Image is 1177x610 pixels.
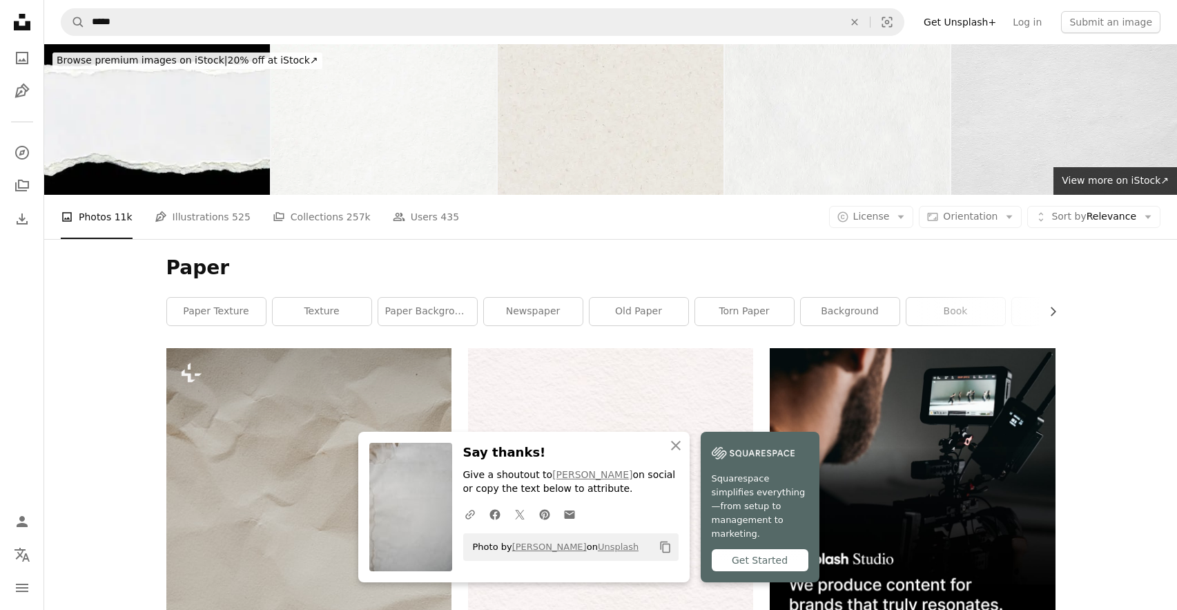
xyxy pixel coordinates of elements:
[44,44,270,195] img: Cut or torn paper background textured isolated
[1027,206,1160,228] button: Sort byRelevance
[598,542,639,552] a: Unsplash
[8,44,36,72] a: Photos
[44,44,331,77] a: Browse premium images on iStock|20% off at iStock↗
[8,205,36,233] a: Download History
[512,542,587,552] a: [PERSON_NAME]
[590,298,688,325] a: old paper
[557,500,582,528] a: Share over email
[378,298,477,325] a: paper background
[712,472,808,541] span: Squarespace simplifies everything—from setup to management to marketing.
[232,209,251,225] span: 525
[463,443,679,463] h3: Say thanks!
[8,508,36,535] a: Log in / Sign up
[552,469,632,480] a: [PERSON_NAME]
[8,139,36,166] a: Explore
[1012,298,1111,325] a: papers
[829,206,914,228] button: License
[915,11,1004,33] a: Get Unsplash+
[919,206,1022,228] button: Orientation
[466,536,639,558] span: Photo by on
[61,9,85,35] button: Search Unsplash
[166,256,1056,280] h1: Paper
[1051,211,1086,222] span: Sort by
[8,574,36,602] button: Menu
[906,298,1005,325] a: book
[483,500,507,528] a: Share on Facebook
[1061,11,1160,33] button: Submit an image
[61,8,904,36] form: Find visuals sitewide
[57,55,227,66] span: Browse premium images on iStock |
[155,195,251,239] a: Illustrations 525
[654,535,677,559] button: Copy to clipboard
[271,44,497,195] img: white paper background, fibrous cardboard texture for scrapbooking
[1062,175,1169,186] span: View more on iStock ↗
[347,209,371,225] span: 257k
[1051,210,1136,224] span: Relevance
[870,9,904,35] button: Visual search
[8,77,36,105] a: Illustrations
[498,44,723,195] img: White recycled paper texture
[839,9,870,35] button: Clear
[393,195,459,239] a: Users 435
[695,298,794,325] a: torn paper
[8,541,36,569] button: Language
[951,44,1177,195] img: Texture paper
[484,298,583,325] a: newspaper
[712,443,795,464] img: file-1747939142011-51e5cc87e3c9
[943,211,998,222] span: Orientation
[166,555,451,568] a: a cell phone laying on top of a piece of paper
[801,298,899,325] a: background
[712,549,808,571] div: Get Started
[440,209,459,225] span: 435
[463,468,679,496] p: Give a shoutout to on social or copy the text below to attribute.
[167,298,266,325] a: paper texture
[701,432,819,582] a: Squarespace simplifies everything—from setup to management to marketing.Get Started
[1040,298,1056,325] button: scroll list to the right
[507,500,532,528] a: Share on Twitter
[532,500,557,528] a: Share on Pinterest
[1053,167,1177,195] a: View more on iStock↗
[853,211,890,222] span: License
[57,55,318,66] span: 20% off at iStock ↗
[1004,11,1050,33] a: Log in
[8,172,36,200] a: Collections
[725,44,951,195] img: White recycled craft paper texture as background
[273,195,371,239] a: Collections 257k
[273,298,371,325] a: texture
